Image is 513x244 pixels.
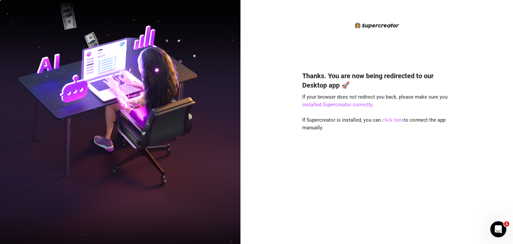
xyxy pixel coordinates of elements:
[302,94,448,108] span: If your browser does not redirect you back, please make sure you .
[302,117,446,131] span: If Supercreator is installed, you can to connect the app manually.
[355,22,399,28] img: logo-BBDzfeDw.svg
[302,71,451,90] h4: Thanks. You are now being redirected to our Desktop app 🚀
[302,102,372,108] a: installed Supercreator correctly
[490,221,506,237] iframe: Intercom live chat
[382,117,404,123] a: click here
[504,221,509,227] span: 1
